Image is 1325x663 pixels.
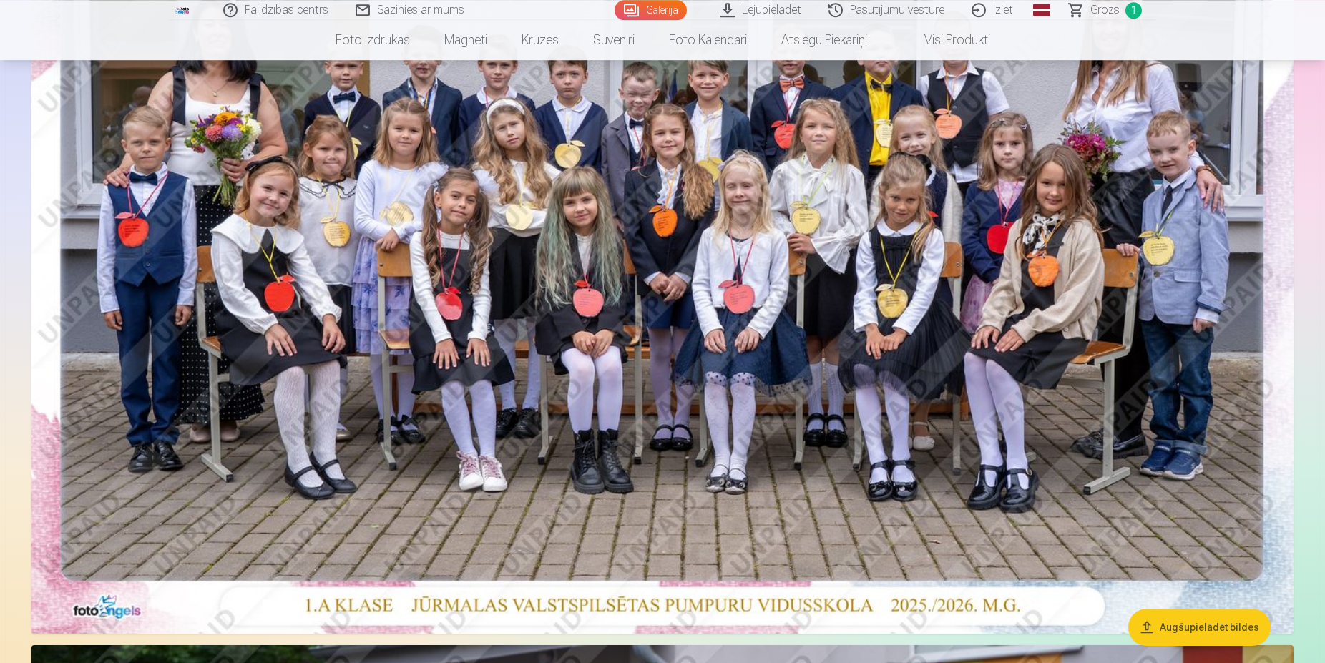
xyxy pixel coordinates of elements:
[884,20,1007,60] a: Visi produkti
[318,20,427,60] a: Foto izdrukas
[764,20,884,60] a: Atslēgu piekariņi
[427,20,504,60] a: Magnēti
[1125,2,1142,19] span: 1
[175,6,190,14] img: /fa3
[652,20,764,60] a: Foto kalendāri
[1090,1,1120,19] span: Grozs
[576,20,652,60] a: Suvenīri
[504,20,576,60] a: Krūzes
[1128,609,1271,646] button: Augšupielādēt bildes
